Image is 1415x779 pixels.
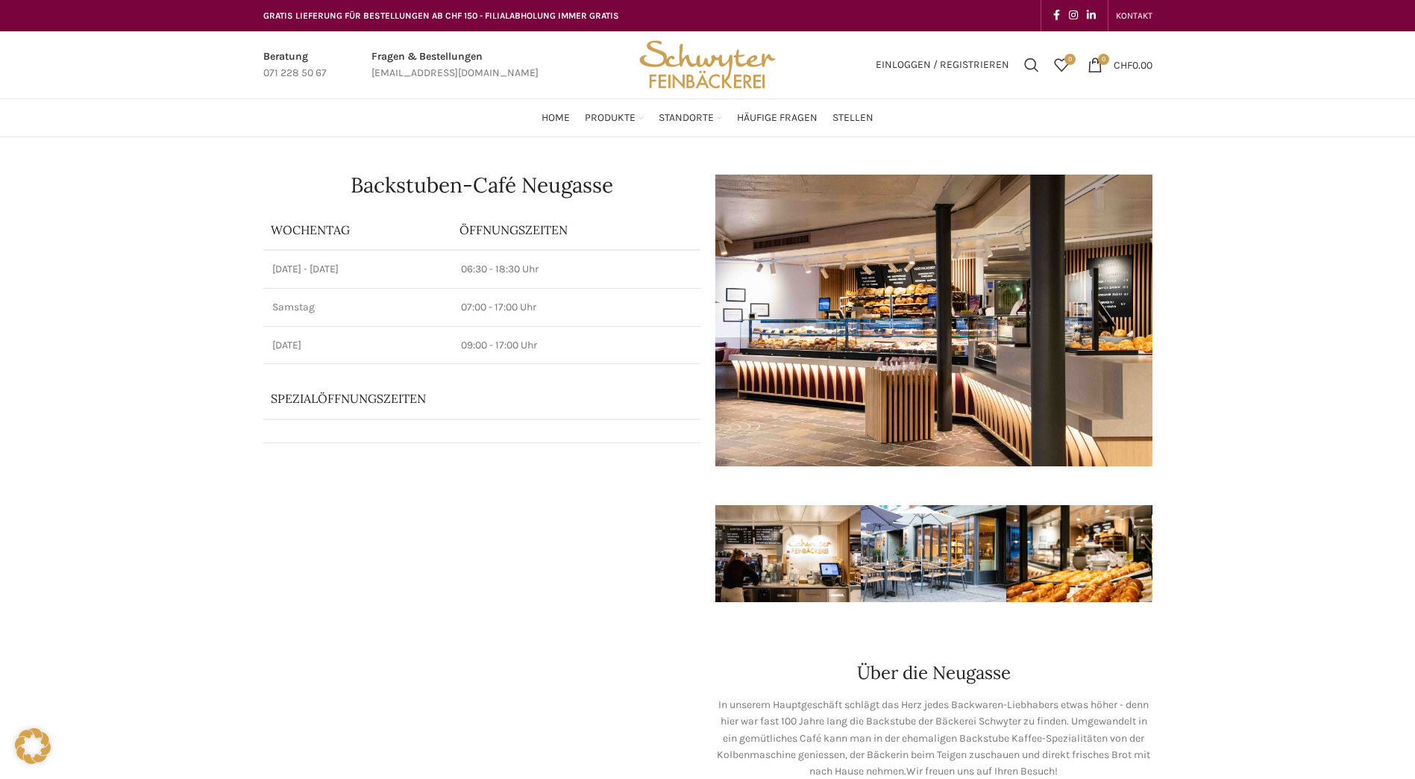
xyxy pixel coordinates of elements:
p: 07:00 - 17:00 Uhr [461,300,691,315]
h1: Backstuben-Café Neugasse [263,175,700,195]
a: 0 CHF0.00 [1080,50,1160,80]
div: Secondary navigation [1108,1,1160,31]
a: KONTAKT [1116,1,1152,31]
span: Stellen [832,111,873,125]
a: Facebook social link [1049,5,1064,26]
bdi: 0.00 [1114,58,1152,71]
p: ÖFFNUNGSZEITEN [459,222,692,238]
div: Meine Wunschliste [1047,50,1076,80]
img: schwyter-17 [715,505,861,602]
span: CHF [1114,58,1132,71]
a: Instagram social link [1064,5,1082,26]
p: Samstag [272,300,444,315]
span: Häufige Fragen [737,111,818,125]
div: Main navigation [256,103,1160,133]
a: Home [542,103,570,133]
h2: Über die Neugasse [715,664,1152,682]
a: Infobox link [263,49,327,82]
a: Linkedin social link [1082,5,1100,26]
a: 0 [1047,50,1076,80]
span: 0 [1064,54,1076,65]
a: Einloggen / Registrieren [868,50,1017,80]
a: Standorte [659,103,722,133]
p: 06:30 - 18:30 Uhr [461,262,691,277]
img: schwyter-12 [1006,505,1152,602]
img: Bäckerei Schwyter [634,31,780,98]
span: GRATIS LIEFERUNG FÜR BESTELLUNGEN AB CHF 150 - FILIALABHOLUNG IMMER GRATIS [263,10,619,21]
span: KONTAKT [1116,10,1152,21]
p: [DATE] - [DATE] [272,262,444,277]
p: 09:00 - 17:00 Uhr [461,338,691,353]
img: schwyter-10 [1152,505,1297,602]
span: Produkte [585,111,636,125]
span: 0 [1098,54,1109,65]
p: [DATE] [272,338,444,353]
span: Wir freuen uns auf Ihren Besuch! [906,765,1058,778]
a: Produkte [585,103,644,133]
a: Häufige Fragen [737,103,818,133]
img: schwyter-61 [861,505,1006,602]
a: Suchen [1017,50,1047,80]
p: Wochentag [271,222,445,238]
a: Stellen [832,103,873,133]
span: Standorte [659,111,714,125]
span: Home [542,111,570,125]
a: Site logo [634,57,780,70]
span: Einloggen / Registrieren [876,60,1009,70]
p: Spezialöffnungszeiten [271,390,651,407]
a: Infobox link [371,49,539,82]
